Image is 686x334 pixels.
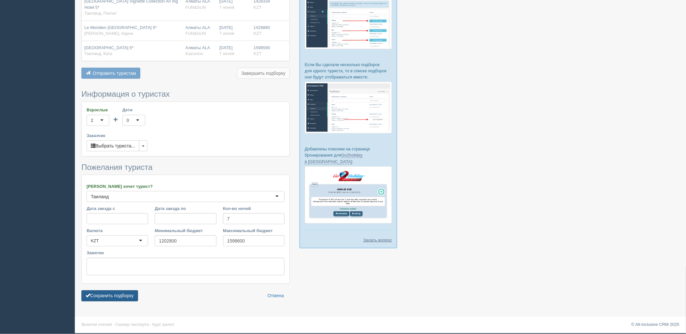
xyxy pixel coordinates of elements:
span: [GEOGRAPHIC_DATA] 5* [84,45,133,50]
label: Минимальный бюджет [155,228,216,234]
div: 0 [127,117,129,124]
img: go2holiday-proposal-for-travel-agency.png [305,166,392,224]
div: KZT [91,238,99,244]
span: · [150,322,151,327]
span: KZT [254,51,262,56]
button: Отправить туристам [81,68,140,79]
a: Сканер паспорта [115,322,149,327]
h3: Информация о туристах [81,90,290,98]
a: Задать вопрос [363,237,392,243]
button: Завершить подборку [237,68,290,79]
span: Отправить туристам [93,71,136,76]
label: Дата заезда с [87,205,148,212]
label: [PERSON_NAME] хочет турист? [87,183,285,189]
span: FUN&SUN [186,31,206,36]
label: Кол-во ночей [223,205,285,212]
span: KZT [254,31,262,36]
span: Таиланд, Патонг [84,11,117,16]
div: [DATE] [219,25,248,37]
a: © All-Inclusive CRM 2025 [631,322,679,327]
p: Если Вы сделали несколько подборок для одного туриста, то в списке подборок они будут отображатьс... [305,62,392,80]
span: Пожелания туриста [81,163,152,172]
div: Таиланд [91,193,109,200]
span: KZT [254,5,262,10]
label: Заказчик [87,132,285,139]
span: Kazunion [186,51,203,56]
span: 1598590 [254,45,270,50]
button: Выбрать туриста... [87,140,139,151]
span: Таиланд, Ката [84,51,112,56]
p: Добавлены плюсики на странице бронирования для : [305,146,392,164]
a: Курс валют [152,322,175,327]
span: 1428880 [254,25,270,30]
span: 7 ночей [219,51,234,56]
label: Дети [122,107,145,113]
span: 7 ночей [219,31,234,36]
a: Визитки отелей [81,322,112,327]
label: Взрослые [87,107,109,113]
div: Алматы ALA [186,25,214,37]
div: Алматы ALA [186,45,214,57]
div: [DATE] [219,45,248,57]
label: Валюта [87,228,148,234]
span: Le Meridien [GEOGRAPHIC_DATA] 5* [84,25,157,30]
a: Go2holiday в [GEOGRAPHIC_DATA] [305,153,363,164]
label: Заметки [87,250,285,256]
a: Отмена [263,290,288,301]
input: 7-10 или 7,10,14 [223,213,285,224]
div: 2 [91,117,93,124]
label: Дата заезда по [155,205,216,212]
span: [PERSON_NAME], Карон [84,31,133,36]
img: %D0%BF%D0%BE%D0%B4%D0%B1%D0%BE%D1%80%D0%BA%D0%B8-%D0%B3%D1%80%D1%83%D0%BF%D0%BF%D0%B0-%D1%81%D1%8... [305,82,392,133]
span: · [113,322,114,327]
span: 7 ночей [219,5,234,10]
span: FUN&SUN [186,5,206,10]
button: Сохранить подборку [81,290,138,301]
label: Максимальный бюджет [223,228,285,234]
